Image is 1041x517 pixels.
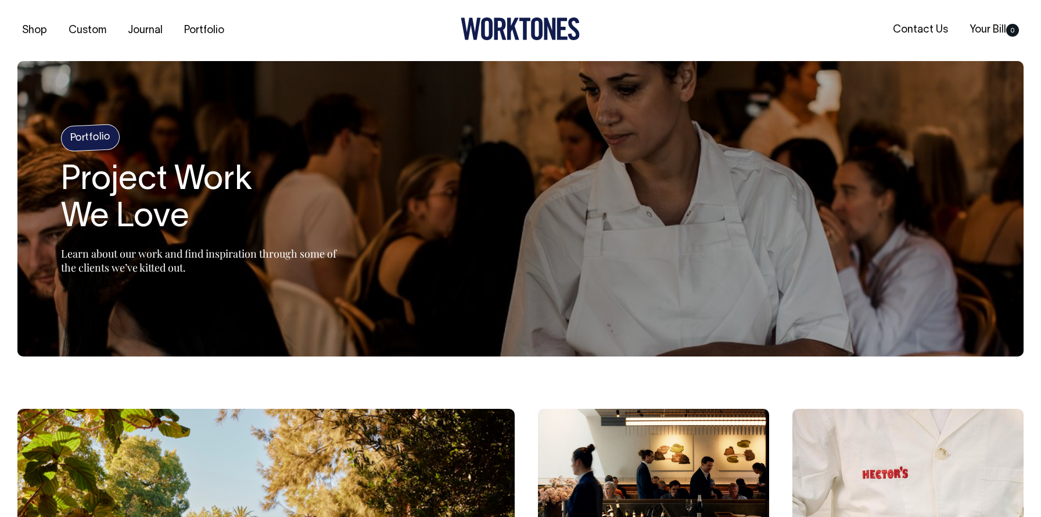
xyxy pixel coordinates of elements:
h1: Project Work We Love [61,162,351,237]
a: Your Bill0 [965,20,1024,40]
a: Shop [17,21,52,40]
h4: Portfolio [60,124,120,152]
a: Journal [123,21,167,40]
a: Portfolio [180,21,229,40]
p: Learn about our work and find inspiration through some of the clients we’ve kitted out. [61,247,351,274]
a: Contact Us [888,20,953,40]
a: Custom [64,21,111,40]
span: 0 [1006,24,1019,37]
